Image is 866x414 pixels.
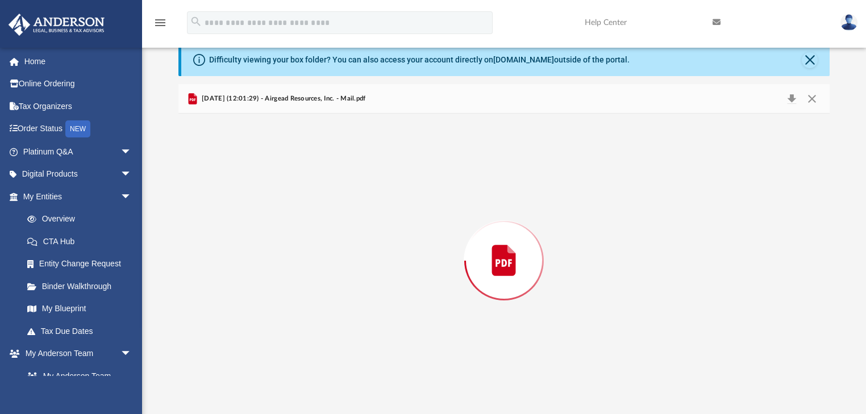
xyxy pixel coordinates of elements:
[16,298,143,320] a: My Blueprint
[781,91,802,107] button: Download
[120,140,143,164] span: arrow_drop_down
[199,94,366,104] span: [DATE] (12:01:29) - Airgead Resources, Inc. - Mail.pdf
[8,342,143,365] a: My Anderson Teamarrow_drop_down
[209,54,630,66] div: Difficulty viewing your box folder? You can also access your account directly on outside of the p...
[8,140,149,163] a: Platinum Q&Aarrow_drop_down
[8,50,149,73] a: Home
[8,73,149,95] a: Online Ordering
[8,163,149,186] a: Digital Productsarrow_drop_down
[16,275,149,298] a: Binder Walkthrough
[8,95,149,118] a: Tax Organizers
[840,14,857,31] img: User Pic
[153,16,167,30] i: menu
[178,84,830,407] div: Preview
[65,120,90,137] div: NEW
[16,365,138,387] a: My Anderson Team
[120,342,143,366] span: arrow_drop_down
[493,55,554,64] a: [DOMAIN_NAME]
[5,14,108,36] img: Anderson Advisors Platinum Portal
[8,185,149,208] a: My Entitiesarrow_drop_down
[16,320,149,342] a: Tax Due Dates
[16,230,149,253] a: CTA Hub
[153,22,167,30] a: menu
[802,52,818,68] button: Close
[16,253,149,275] a: Entity Change Request
[120,185,143,208] span: arrow_drop_down
[8,118,149,141] a: Order StatusNEW
[190,15,202,28] i: search
[120,163,143,186] span: arrow_drop_down
[802,91,822,107] button: Close
[16,208,149,231] a: Overview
